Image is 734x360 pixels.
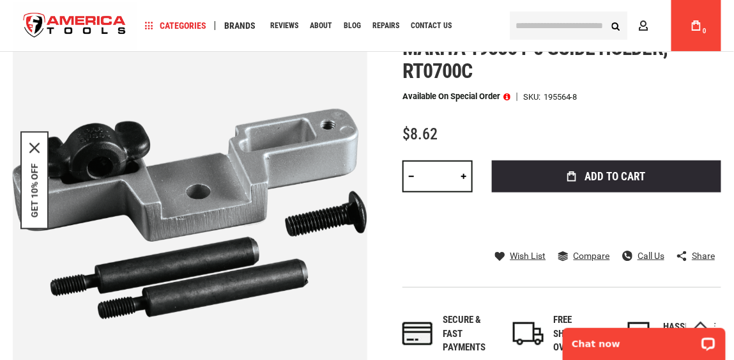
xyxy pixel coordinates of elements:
span: Add to Cart [585,171,645,182]
span: Makita 195564-8 guide holder, rt0700c [402,36,668,83]
span: Call Us [638,251,664,260]
a: Reviews [264,17,304,35]
span: Repairs [372,22,399,29]
span: $8.62 [402,125,438,143]
a: Repairs [367,17,405,35]
p: Available on Special Order [402,92,510,101]
a: Compare [558,250,610,262]
span: Share [692,251,715,260]
a: store logo [13,2,137,50]
iframe: Secure express checkout frame [489,196,724,233]
a: Categories [139,17,212,35]
span: 0 [703,27,707,35]
img: shipping [513,322,544,345]
span: Reviews [270,22,298,29]
button: Add to Cart [492,160,721,192]
a: Blog [338,17,367,35]
button: Search [604,13,628,38]
strong: SKU [523,93,544,101]
a: About [304,17,338,35]
a: Contact Us [405,17,457,35]
span: Wish List [510,251,546,260]
a: Wish List [495,250,546,262]
img: payments [402,322,433,345]
div: Secure & fast payments [443,313,500,354]
div: FREE SHIPPING OVER $150 [553,313,611,354]
button: GET 10% OFF [29,163,40,217]
span: Contact Us [411,22,452,29]
iframe: LiveChat chat widget [554,320,734,360]
span: Brands [224,21,256,30]
a: Brands [218,17,261,35]
span: Categories [145,21,206,30]
div: 195564-8 [544,93,577,101]
a: Call Us [622,250,664,262]
span: Compare [574,251,610,260]
span: About [310,22,332,29]
button: Close [29,143,40,153]
svg: close icon [29,143,40,153]
span: Blog [344,22,361,29]
img: America Tools [13,2,137,50]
